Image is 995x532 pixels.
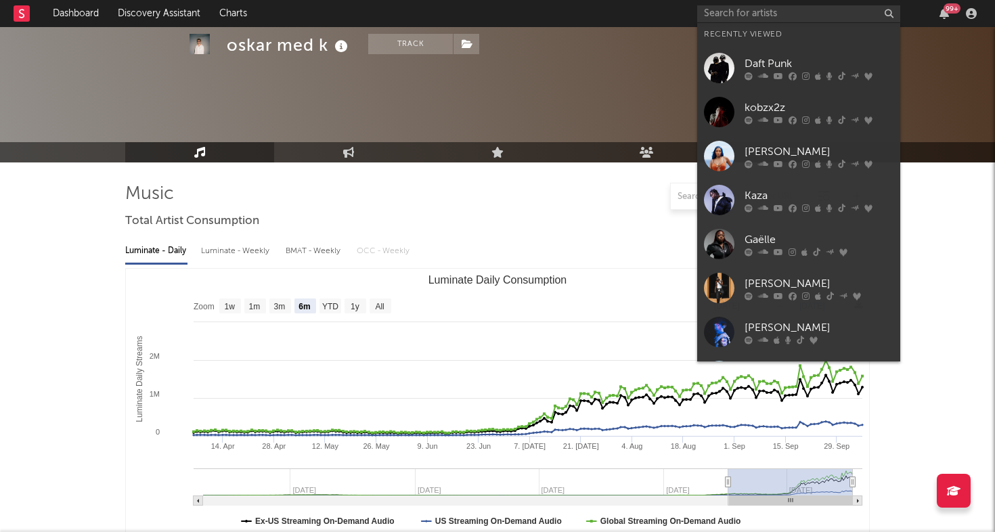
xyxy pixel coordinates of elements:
[745,99,893,116] div: kobzx2z
[150,390,160,398] text: 1M
[351,302,359,311] text: 1y
[255,516,395,526] text: Ex-US Streaming On-Demand Audio
[697,5,900,22] input: Search for artists
[286,240,343,263] div: BMAT - Weekly
[125,213,259,229] span: Total Artist Consumption
[745,231,893,248] div: Gaëlle
[671,192,814,202] input: Search by song name or URL
[249,302,261,311] text: 1m
[262,442,286,450] text: 28. Apr
[697,46,900,90] a: Daft Punk
[697,222,900,266] a: Gaëlle
[194,302,215,311] text: Zoom
[697,90,900,134] a: kobzx2z
[745,319,893,336] div: [PERSON_NAME]
[563,442,599,450] text: 21. [DATE]
[298,302,310,311] text: 6m
[435,516,562,526] text: US Streaming On-Demand Audio
[704,26,893,43] div: Recently Viewed
[312,442,339,450] text: 12. May
[466,442,491,450] text: 23. Jun
[201,240,272,263] div: Luminate - Weekly
[697,266,900,310] a: [PERSON_NAME]
[671,442,696,450] text: 18. Aug
[745,275,893,292] div: [PERSON_NAME]
[745,187,893,204] div: Kaza
[621,442,642,450] text: 4. Aug
[773,442,799,450] text: 15. Sep
[227,34,351,56] div: oskar med k
[697,354,900,398] a: Tasty Or Not
[514,442,546,450] text: 7. [DATE]
[428,274,567,286] text: Luminate Daily Consumption
[745,56,893,72] div: Daft Punk
[368,34,453,54] button: Track
[939,8,949,19] button: 99+
[724,442,745,450] text: 1. Sep
[150,352,160,360] text: 2M
[697,310,900,354] a: [PERSON_NAME]
[697,134,900,178] a: [PERSON_NAME]
[418,442,438,450] text: 9. Jun
[322,302,338,311] text: YTD
[363,442,390,450] text: 26. May
[274,302,286,311] text: 3m
[211,442,235,450] text: 14. Apr
[225,302,236,311] text: 1w
[824,442,849,450] text: 29. Sep
[697,178,900,222] a: Kaza
[125,240,187,263] div: Luminate - Daily
[745,143,893,160] div: [PERSON_NAME]
[135,336,144,422] text: Luminate Daily Streams
[944,3,960,14] div: 99 +
[375,302,384,311] text: All
[156,428,160,436] text: 0
[600,516,741,526] text: Global Streaming On-Demand Audio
